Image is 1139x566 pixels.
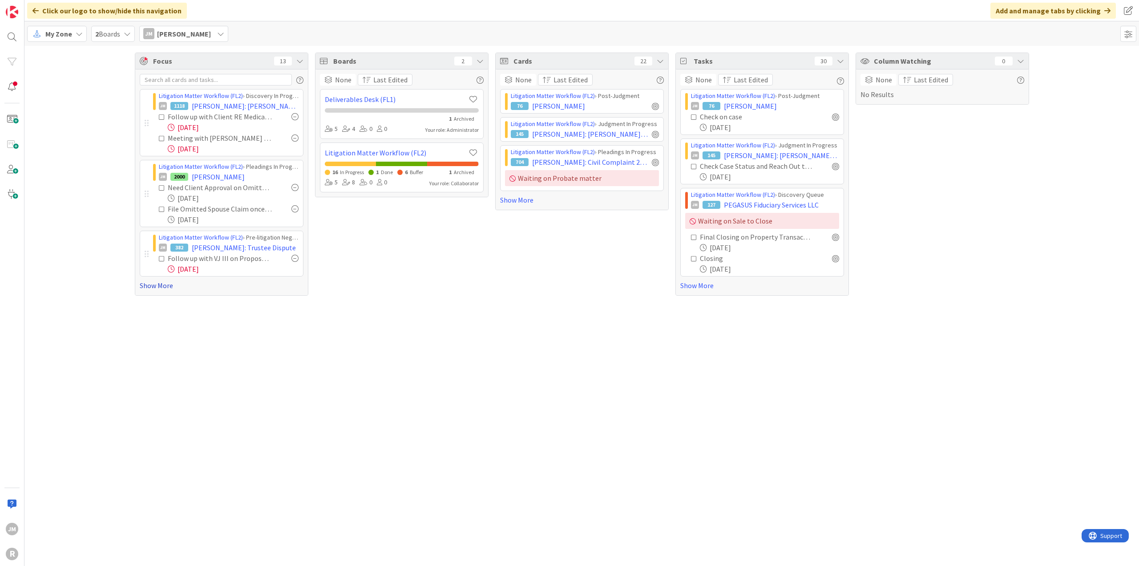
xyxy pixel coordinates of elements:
div: 127 [703,201,720,209]
div: Meeting with [PERSON_NAME] folks. [168,133,272,143]
div: 5 [325,124,338,134]
div: 4 [342,124,355,134]
div: R [6,548,18,560]
div: 0 [359,178,372,187]
div: [DATE] [168,214,299,225]
span: [PERSON_NAME] [724,101,777,111]
span: Done [381,169,393,175]
div: › Post-Judgment [511,91,659,101]
span: Archived [454,169,474,175]
div: Click our logo to show/hide this navigation [27,3,187,19]
a: Litigation Matter Workflow (FL2) [691,191,775,199]
span: 1 [376,169,379,175]
span: Boards [333,56,450,66]
span: [PERSON_NAME]: [PERSON_NAME] [PERSON_NAME] Vacation Ownership Inc. et al [192,101,299,111]
span: Cards [513,56,630,66]
span: Last Edited [553,74,588,85]
a: Litigation Matter Workflow (FL2) [159,163,243,171]
a: Litigation Matter Workflow (FL2) [159,92,243,100]
span: None [515,74,532,85]
div: 5 [325,178,338,187]
div: [DATE] [168,193,299,204]
div: [DATE] [168,122,299,133]
div: JM [159,173,167,181]
div: 76 [703,102,720,110]
div: Your role: Administrator [425,126,479,134]
span: None [876,74,892,85]
div: 145 [703,151,720,159]
img: Visit kanbanzone.com [6,6,18,18]
a: Litigation Matter Workflow (FL2) [511,92,595,100]
span: Column Watching [874,56,990,66]
div: 0 [359,124,372,134]
a: Litigation Matter Workflow (FL2) [691,141,775,149]
div: No Results [860,74,1024,100]
div: Add and manage tabs by clicking [990,3,1116,19]
div: 13 [274,57,292,65]
span: My Zone [45,29,72,39]
div: 0 [995,57,1013,65]
div: [DATE] [168,143,299,154]
div: Need Client Approval on Omitted Spouse Claim. [168,182,272,193]
div: [DATE] [700,264,839,274]
a: Show More [500,195,664,205]
span: Boards [95,29,120,39]
a: Deliverables Desk (FL1) [325,94,468,105]
a: Show More [140,280,303,291]
span: PEGASUS Fiduciary Services LLC [724,200,819,210]
a: Litigation Matter Workflow (FL2) [159,233,243,241]
span: Last Edited [914,74,948,85]
div: Your role: Collaborator [429,179,479,187]
div: 382 [170,244,188,252]
div: JM [691,151,699,159]
a: Show More [680,280,844,291]
span: [PERSON_NAME]: [PERSON_NAME] Winner [532,129,648,139]
div: Waiting on Sale to Close [685,213,839,229]
div: › Post-Judgment [691,91,839,101]
div: 2000 [170,173,188,181]
span: [PERSON_NAME] [532,101,585,111]
a: Litigation Matter Workflow (FL2) [511,148,595,156]
div: 704 [511,158,529,166]
span: 6 [405,169,408,175]
div: › Judgment In Progress [691,141,839,150]
span: 16 [332,169,338,175]
div: JM [691,102,699,110]
button: Last Edited [718,74,773,86]
input: Search all cards and tasks... [140,74,292,86]
div: 30 [815,57,832,65]
div: › Pleadings In Progress [159,162,299,171]
div: 145 [511,130,529,138]
div: Follow up with Client RE Medical Expert [168,111,272,122]
div: › Pre-litigation Negotiation [159,233,299,242]
a: Litigation Matter Workflow (FL2) [325,147,468,158]
div: [DATE] [700,122,839,133]
span: [PERSON_NAME]: Trustee Dispute [192,242,296,253]
div: Waiting on Probate matter [505,170,659,186]
span: In Progress [340,169,364,175]
a: Litigation Matter Workflow (FL2) [511,120,595,128]
span: Support [19,1,40,12]
span: Archived [454,115,474,122]
div: Final Closing on Property Transaction. [700,232,812,242]
div: File Omitted Spouse Claim once signed by Client. [168,204,272,214]
span: None [335,74,351,85]
span: [PERSON_NAME]: Civil Complaint 25CV02347 ([PERSON_NAME] individually) [532,157,648,167]
div: JM [6,523,18,535]
div: Follow up with VJ III on Proposal to Purchase Property [168,253,272,264]
div: › Pleadings In Progress [511,147,659,157]
div: 22 [634,57,652,65]
span: Last Edited [373,74,408,85]
div: › Discovery Queue [691,190,839,200]
div: JM [143,28,154,39]
div: › Judgment In Progress [511,119,659,129]
button: Last Edited [358,74,412,86]
div: › Discovery In Progress [159,91,299,101]
span: 1 [449,115,452,122]
b: 2 [95,29,99,38]
div: Check on case [700,111,784,122]
span: [PERSON_NAME] [157,29,211,39]
div: 0 [377,178,387,187]
span: [PERSON_NAME]: [PERSON_NAME] Winner [724,150,839,161]
a: Litigation Matter Workflow (FL2) [691,92,775,100]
